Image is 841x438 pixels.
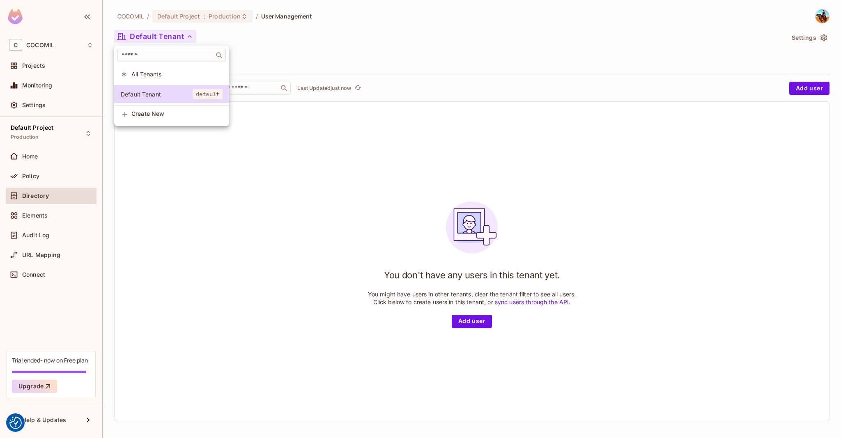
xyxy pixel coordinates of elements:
[9,417,22,429] button: Consent Preferences
[131,70,223,78] span: All Tenants
[9,417,22,429] img: Revisit consent button
[131,110,223,117] span: Create New
[193,89,223,99] span: default
[114,85,229,103] div: Show only users with a role in this tenant: Default Tenant
[121,90,193,98] span: Default Tenant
